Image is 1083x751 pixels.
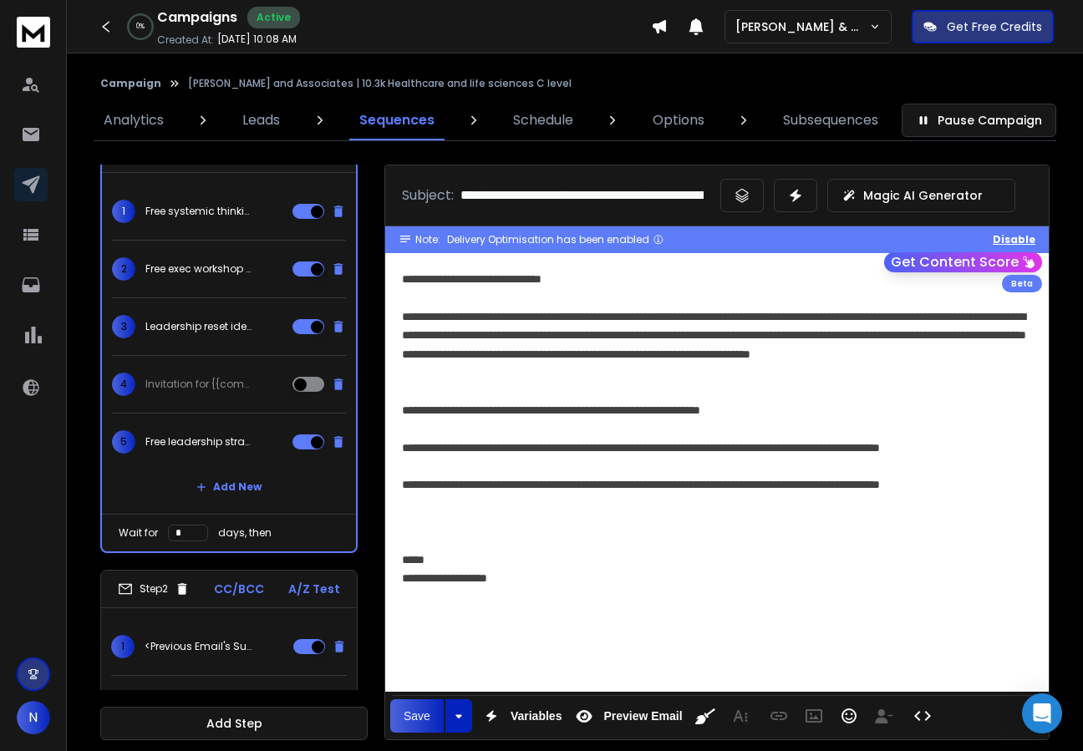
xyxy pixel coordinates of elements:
p: Free exec workshop for {{companyName}} [145,262,252,276]
button: More Text [725,699,756,733]
button: Insert Link (⌘K) [763,699,795,733]
button: Save [390,699,444,733]
span: 4 [112,373,135,396]
p: Magic AI Generator [863,187,983,204]
button: Variables [475,699,566,733]
p: Invitation for {{companyName}}’s exec team [145,378,252,391]
button: Emoticons [833,699,865,733]
div: Step 2 [118,581,190,596]
p: Subsequences [783,110,878,130]
a: Schedule [503,100,583,140]
p: Get Free Credits [947,18,1042,35]
button: Preview Email [568,699,685,733]
p: [PERSON_NAME] and Associates | 10.3k Healthcare and life sciences C level [188,77,572,90]
button: N [17,701,50,734]
a: Subsequences [773,100,888,140]
p: [DATE] 10:08 AM [217,33,297,46]
p: Created At: [157,33,214,47]
p: Wait for [119,526,158,540]
p: <Previous Email's Subject> [145,640,252,653]
p: CC/BCC [214,581,264,597]
button: Pause Campaign [902,104,1056,137]
p: [PERSON_NAME] & Associates [735,18,869,35]
span: 1 [111,635,135,658]
button: Campaign [100,77,161,90]
span: Preview Email [600,709,685,723]
img: logo [17,17,50,48]
div: Active [247,7,300,28]
div: Beta [1002,275,1042,292]
div: Delivery Optimisation has been enabled [447,233,664,246]
span: Variables [507,709,566,723]
button: Magic AI Generator [827,179,1015,212]
p: Sequences [359,110,435,130]
p: Leads [242,110,280,130]
p: Analytics [104,110,164,130]
h1: Campaigns [157,8,237,28]
span: 3 [112,315,135,338]
a: Sequences [349,100,445,140]
span: 1 [112,200,135,223]
a: Leads [232,100,290,140]
span: 2 [112,257,135,281]
button: Clean HTML [689,699,721,733]
li: Step1CC/BCCA/Z Test1Free systemic thinking workshop for {{companyName}}?2Free exec workshop for {... [100,134,358,553]
p: Leadership reset idea for {{companyName}} [145,320,252,333]
p: Free leadership strategy workshop for {{companyName}} [145,435,252,449]
p: 0 % [136,22,145,32]
button: Get Free Credits [912,10,1054,43]
span: 5 [112,430,135,454]
p: Options [653,110,704,130]
button: Get Content Score [884,252,1042,272]
p: Subject: [402,185,454,206]
button: Insert Image (⌘P) [798,699,830,733]
span: Note: [415,233,440,246]
button: Insert Unsubscribe Link [868,699,900,733]
button: Add Step [100,707,368,740]
a: Analytics [94,100,174,140]
p: Free systemic thinking workshop for {{companyName}}? [145,205,252,218]
div: Open Intercom Messenger [1022,693,1062,733]
button: Code View [907,699,938,733]
p: days, then [218,526,272,540]
a: Options [643,100,714,140]
p: A/Z Test [288,581,340,597]
button: Disable [993,233,1035,246]
p: Schedule [513,110,573,130]
button: Add New [183,470,275,504]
